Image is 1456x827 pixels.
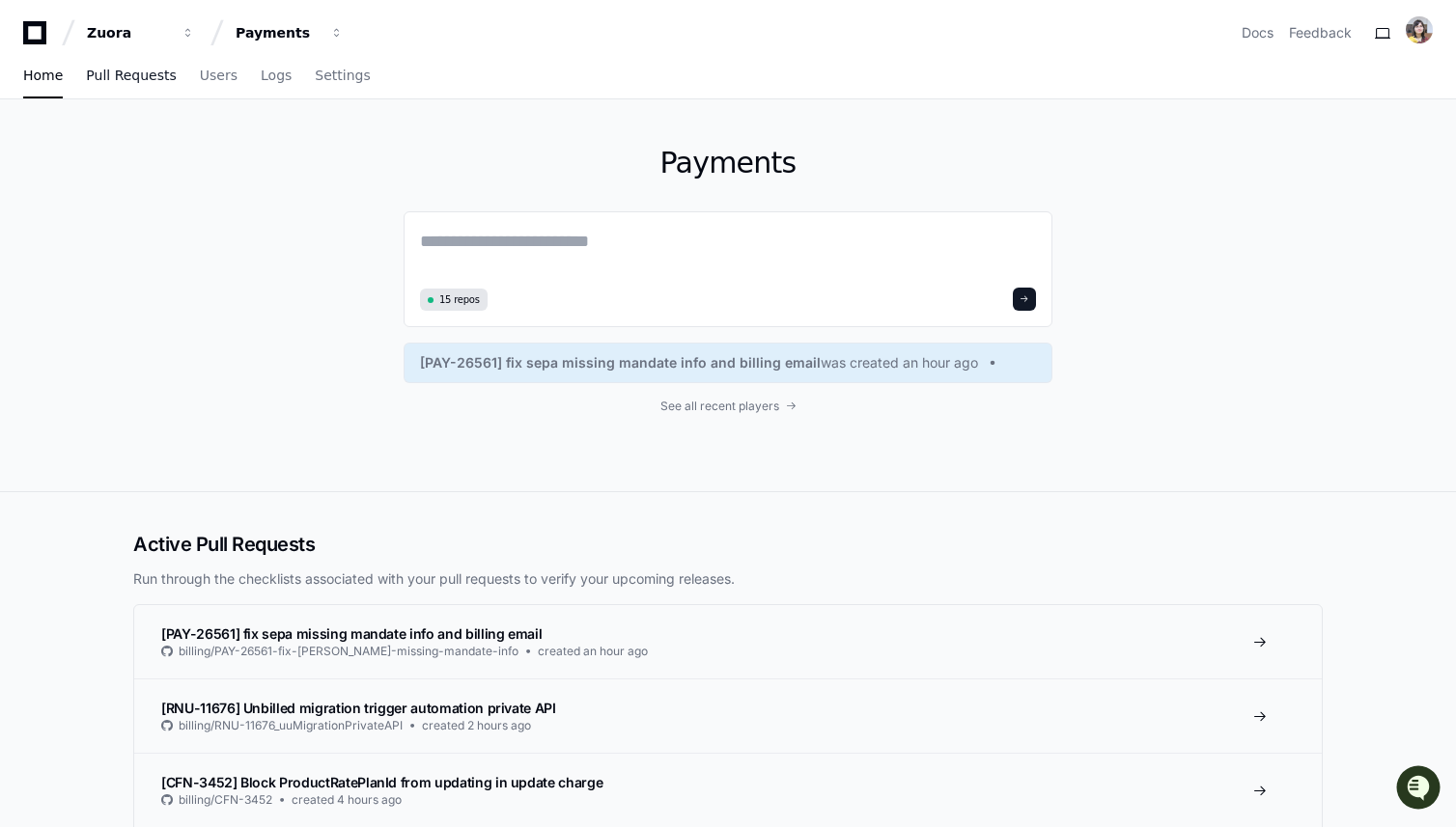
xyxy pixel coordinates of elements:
[1394,763,1446,815] iframe: Open customer support
[179,792,272,808] span: billing/CFN-3452
[404,146,1052,180] h1: Payments
[420,353,821,372] span: [PAY-26561] fix sepa missing mandate info and billing email
[660,399,779,414] span: See all recent players
[236,23,319,42] div: Payments
[19,19,58,58] img: PlayerZero
[134,753,1322,827] a: [CFN-3452] Block ProductRatePlanId from updating in update chargebilling/CFN-3452created 4 hours ago
[821,353,978,372] span: was created an hour ago
[161,774,602,790] span: [CFN-3452] Block ProductRatePlanId from updating in update charge
[161,625,542,642] span: [PAY-26561] fix sepa missing mandate info and billing email
[404,399,1052,414] a: See all recent players
[315,69,370,81] span: Settings
[261,69,292,81] span: Logs
[1242,23,1274,42] a: Docs
[200,54,238,98] a: Users
[179,718,403,733] span: billing/RNU-11676_uuMigrationPrivateAPI
[19,144,54,179] img: 1756235613930-3d25f9e4-fa56-45dd-b3ad-e072dfbd1548
[538,644,648,659] span: created an hour ago
[87,23,170,42] div: Zuora
[422,718,531,733] span: created 2 hours ago
[134,678,1322,753] a: [RNU-11676] Unbilled migration trigger automation private APIbilling/RNU-11676_uuMigrationPrivate...
[23,54,63,98] a: Home
[161,700,556,716] span: [RNU-11676] Unbilled migration trigger automation private API
[86,54,176,98] a: Pull Requests
[179,644,518,659] span: billing/PAY-26561-fix-[PERSON_NAME]-missing-mandate-info
[1289,23,1352,42] button: Feedback
[200,69,238,81] span: Users
[19,77,351,108] div: Welcome
[133,569,1323,589] p: Run through the checklists associated with your pull requests to verify your upcoming releases.
[136,202,234,217] a: Powered byPylon
[292,792,402,808] span: created 4 hours ago
[79,15,203,50] button: Zuora
[439,292,480,307] span: 15 repos
[66,144,317,163] div: Start new chat
[66,163,244,179] div: We're available if you need us!
[86,69,176,81] span: Pull Requests
[228,15,351,50] button: Payments
[134,605,1322,678] a: [PAY-26561] fix sepa missing mandate info and billing emailbilling/PAY-26561-fix-[PERSON_NAME]-mi...
[1406,16,1433,43] img: ACg8ocJp4l0LCSiC5MWlEh794OtQNs1DKYp4otTGwJyAKUZvwXkNnmc=s96-c
[328,150,351,173] button: Start new chat
[420,353,1036,372] a: [PAY-26561] fix sepa missing mandate info and billing emailwas created an hour ago
[23,69,63,81] span: Home
[315,54,370,98] a: Settings
[192,203,234,217] span: Pylon
[133,531,1323,558] h2: Active Pull Requests
[261,54,292,98] a: Logs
